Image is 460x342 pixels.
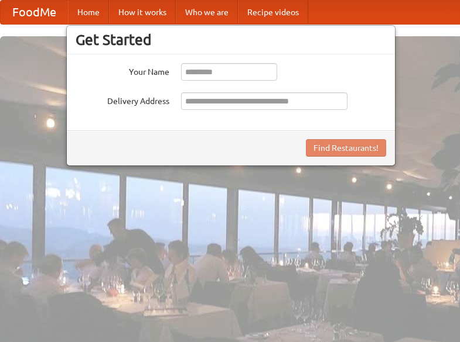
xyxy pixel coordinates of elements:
[306,139,386,157] button: Find Restaurants!
[176,1,238,24] a: Who we are
[76,31,386,49] h3: Get Started
[76,92,169,107] label: Delivery Address
[68,1,109,24] a: Home
[238,1,308,24] a: Recipe videos
[76,63,169,78] label: Your Name
[109,1,176,24] a: How it works
[1,1,68,24] a: FoodMe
